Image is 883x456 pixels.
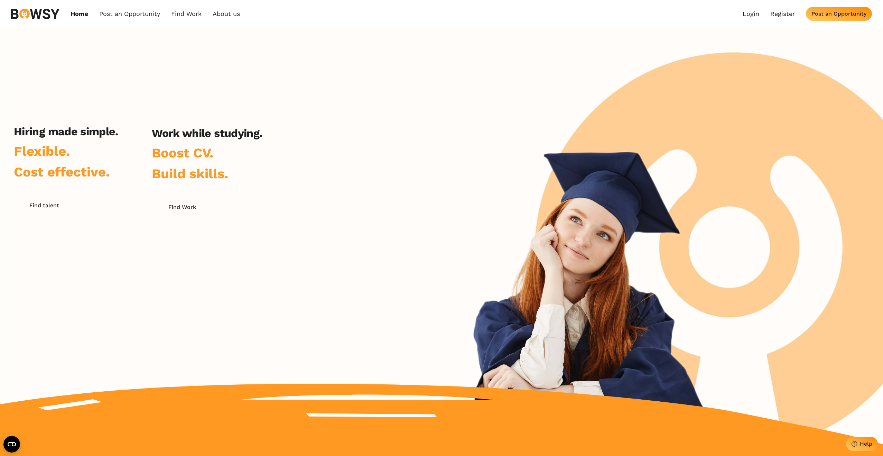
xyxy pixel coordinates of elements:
[71,10,88,18] a: Home
[11,9,59,19] img: svg%3e
[860,440,872,447] div: Help
[14,143,70,159] span: Flexible.
[770,10,795,18] a: Register
[3,436,20,453] button: Open CMP widget
[14,199,74,212] button: Find talent
[152,127,262,140] h2: Work while studying.
[846,437,878,451] button: Help
[14,164,110,180] span: Cost effective.
[152,166,228,181] span: Build skills.
[743,10,759,18] a: Login
[152,200,212,214] button: Find Work
[14,125,118,138] h2: Hiring made simple.
[168,204,196,210] div: Find Work
[29,202,59,209] div: Find talent
[806,7,872,21] button: Post an Opportunity
[811,10,866,17] div: Post an Opportunity
[152,145,213,161] span: Boost CV.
